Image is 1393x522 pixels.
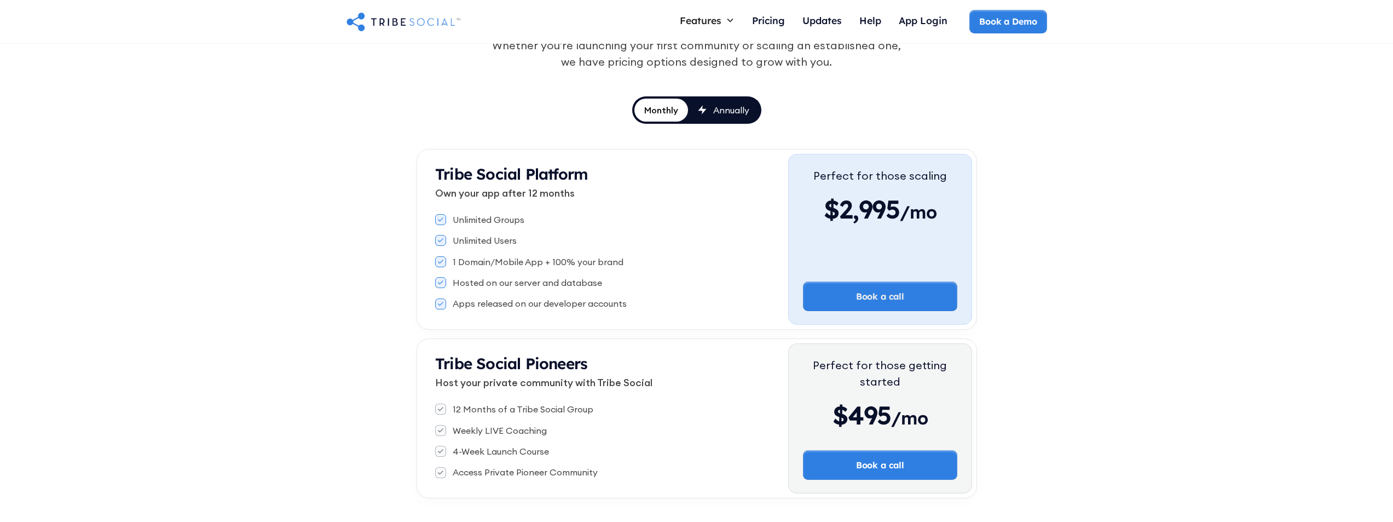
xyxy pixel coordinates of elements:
[453,425,547,437] div: Weekly LIVE Coaching
[859,14,881,26] div: Help
[803,399,957,432] div: $495
[487,37,907,70] div: Whether you're launching your first community or scaling an established one, we have pricing opti...
[891,407,928,434] span: /mo
[435,186,788,200] p: Own your app after 12 months
[794,10,851,33] a: Updates
[813,193,947,226] div: $2,995
[851,10,890,33] a: Help
[346,10,460,32] a: home
[803,450,957,480] a: Book a call
[803,357,957,390] div: Perfect for those getting started
[435,375,788,390] p: Host your private community with Tribe Social
[453,297,627,309] div: Apps released on our developer accounts
[435,164,588,183] strong: Tribe Social Platform
[453,214,524,226] div: Unlimited Groups
[813,168,947,184] div: Perfect for those scaling
[453,234,517,246] div: Unlimited Users
[752,14,785,26] div: Pricing
[671,10,743,31] div: Features
[890,10,956,33] a: App Login
[743,10,794,33] a: Pricing
[802,14,842,26] div: Updates
[453,403,593,415] div: 12 Months of a Tribe Social Group
[435,354,587,373] strong: Tribe Social Pioneers
[680,14,721,26] div: Features
[453,445,549,457] div: 4-Week Launch Course
[803,282,957,311] a: Book a call
[453,277,602,289] div: Hosted on our server and database
[644,104,678,116] div: Monthly
[453,256,623,268] div: 1 Domain/Mobile App + 100% your brand
[900,201,937,228] span: /mo
[969,10,1047,33] a: Book a Demo
[453,466,598,478] div: Access Private Pioneer Community
[899,14,947,26] div: App Login
[713,104,749,116] div: Annually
